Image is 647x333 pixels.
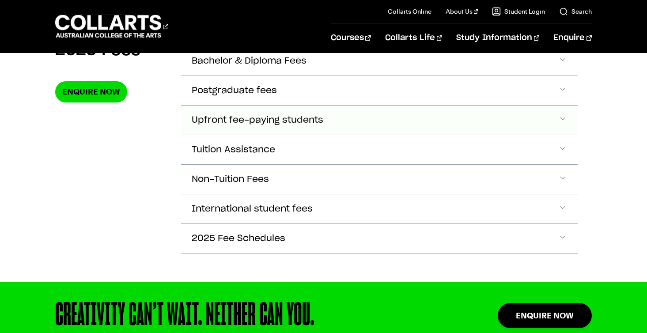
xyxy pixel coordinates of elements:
[192,174,269,185] span: Non-Tuition Fees
[55,14,168,39] div: Go to homepage
[385,23,442,53] a: Collarts Life
[498,303,592,328] a: Enquire Now
[181,106,578,135] button: Upfront fee-paying students
[192,86,277,96] span: Postgraduate fees
[192,56,306,66] span: Bachelor & Diploma Fees
[331,23,371,53] a: Courses
[181,135,578,164] button: Tuition Assistance
[388,7,431,16] a: Collarts Online
[181,165,578,194] button: Non-Tuition Fees
[181,46,578,76] button: Bachelor & Diploma Fees
[192,115,323,125] span: Upfront fee-paying students
[55,299,442,331] div: CREATIVITY CAN’T WAIT. NEITHER CAN YOU.
[553,23,592,53] a: Enquire
[492,7,545,16] a: Student Login
[181,194,578,223] button: International student fees
[181,76,578,105] button: Postgraduate fees
[192,145,275,155] span: Tuition Assistance
[446,7,478,16] a: About Us
[55,81,127,102] a: Enquire Now
[181,224,578,253] button: 2025 Fee Schedules
[55,23,592,282] section: Accordion Section
[456,23,539,53] a: Study Information
[192,234,285,244] span: 2025 Fee Schedules
[559,7,592,16] a: Search
[192,204,313,214] span: International student fees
